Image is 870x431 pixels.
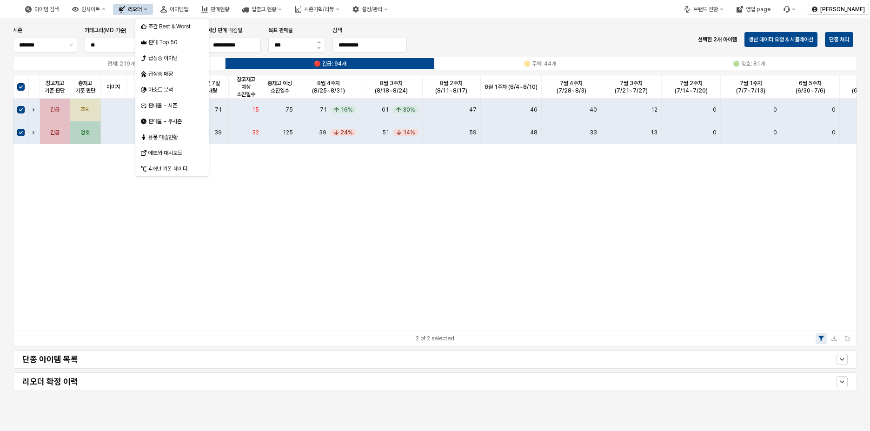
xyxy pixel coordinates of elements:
span: 71 [215,106,222,113]
button: Refresh [842,333,853,344]
span: 긴급 [50,129,60,136]
div: 30% [403,106,415,113]
button: 제안 사항 표시 [66,38,77,52]
span: 7월 4주차 (7/28~8/3) [545,80,597,94]
span: 8월 2주차 (8/11~8/17) [426,80,477,94]
button: 목표 판매율 증가 [313,38,325,46]
button: 설정/관리 [347,4,393,15]
span: 8월 4주차 (8/25~8/31) [301,80,356,94]
div: 4개년 기온 데이터 [148,165,198,172]
div: Select an option [135,19,209,177]
span: 48 [530,129,538,136]
span: 125 [283,129,293,136]
span: 이미지 [106,83,120,91]
button: 리오더 [113,4,153,15]
span: 0 [713,106,717,113]
span: 주의 [80,106,90,113]
span: 8월 1주차 (8/4~8/10) [485,83,538,91]
span: 용품 매출현황 [148,134,178,141]
span: 71 [320,106,327,113]
button: 시즌기획/리뷰 [289,4,345,15]
div: 판매율 - 무시즌 [148,118,198,125]
span: 0 [773,106,777,113]
span: 32 [252,129,259,136]
span: 양호 [80,129,90,136]
div: 🟡 주의: 44개 [524,60,556,67]
span: 51 [382,129,389,136]
div: 판매율 - 시즌 [148,102,198,109]
span: 최근 7일 판매량 [199,80,222,94]
span: 8월 3주차 (8/18~8/24) [364,80,418,94]
h4: 단종 아이템 목록 [22,355,639,364]
div: Menu item 6 [778,4,801,15]
div: 🟢 양호: 81개 [733,60,765,67]
div: 아소트 분석 [148,86,198,93]
span: 0 [713,129,717,136]
div: 2 of 2 selected [416,334,454,343]
span: 59 [469,129,477,136]
div: 설정/관리 [362,6,382,13]
span: 40 [590,106,597,113]
div: 아이템맵 [170,6,188,13]
span: 7월 1주차 (7/7~7/13) [724,80,777,94]
button: Show [837,354,848,365]
button: 영업 page [731,4,776,15]
div: Expand row [29,99,41,121]
button: 브랜드 전환 [678,4,729,15]
span: 12 [651,106,657,113]
span: 7월 2주차 (7/14~7/20) [665,80,717,94]
button: 단종 처리 [825,32,853,47]
span: 창고재고 예상 소진일수 [232,76,259,98]
div: Expand row [29,121,41,144]
button: 판매현황 [196,4,235,15]
div: 시즌기획/리뷰 [304,6,334,13]
span: 61 [382,106,389,113]
p: [PERSON_NAME] [820,6,865,13]
p: 생산 데이터 요청 & 시뮬레이션 [749,36,813,43]
span: 13 [651,129,657,136]
div: 브랜드 전환 [693,6,718,13]
div: 주간 Best & Worst [148,23,198,30]
div: Table toolbar [13,331,857,346]
div: 🔴 긴급: 94개 [314,60,346,67]
button: 아이템 검색 [20,4,65,15]
div: 입출고 현황 [237,4,287,15]
span: 카테고리(MD 기준) [85,27,126,33]
div: 급상승 매장 [148,70,198,78]
label: 🔴 긴급: 94개 [226,60,435,68]
span: 총재고 예상 소진일수 [267,80,292,94]
button: 아이템맵 [155,4,194,15]
span: 목표 판매율 [268,27,293,33]
span: 7월 3주차 (7/21~7/27) [605,80,657,94]
button: [PERSON_NAME] [808,4,869,15]
button: 인사이트 [66,4,111,15]
span: 0 [832,106,836,113]
span: 검색 [332,27,342,33]
button: Download [829,333,840,344]
label: 🟡 주의: 44개 [435,60,644,68]
span: 15 [252,106,259,113]
span: 0 [773,129,777,136]
div: 리오더 [128,6,142,13]
span: 0 [832,129,836,136]
span: 47 [469,106,477,113]
span: 시즌 [13,27,22,33]
span: 총재고 기준 판단 [74,80,97,94]
div: 입출고 현황 [252,6,276,13]
div: 에뜨와 대시보드 [148,149,198,157]
div: 판매 Top 50 [148,39,198,46]
div: 급상승 아이템 [148,54,198,62]
div: 판매현황 [211,6,229,13]
span: 33 [590,129,597,136]
span: 6월 5주차 (6/30~7/6) [785,80,835,94]
span: 75 [286,106,293,113]
h4: 리오더 확정 이력 [22,377,639,386]
div: 14% [403,129,415,136]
